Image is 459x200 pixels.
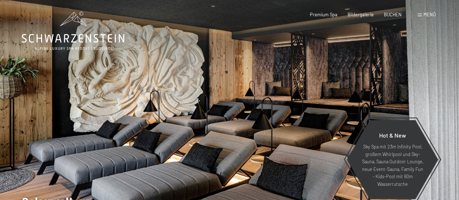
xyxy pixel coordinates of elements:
[347,120,439,200] a: Hot & New Sky Spa mit 23m Infinity Pool, großem Whirlpool und Sky-Sauna, Sauna Outdoor Lounge, ne...
[310,12,337,17] a: Premium Spa
[348,12,374,17] a: Bildergalerie
[379,132,406,139] span: Hot & New
[361,143,424,188] p: Sky Spa mit 23m Infinity Pool, großem Whirlpool und Sky-Sauna, Sauna Outdoor Lounge, neue Event-S...
[423,12,436,17] span: Menü
[384,12,402,17] a: BUCHEN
